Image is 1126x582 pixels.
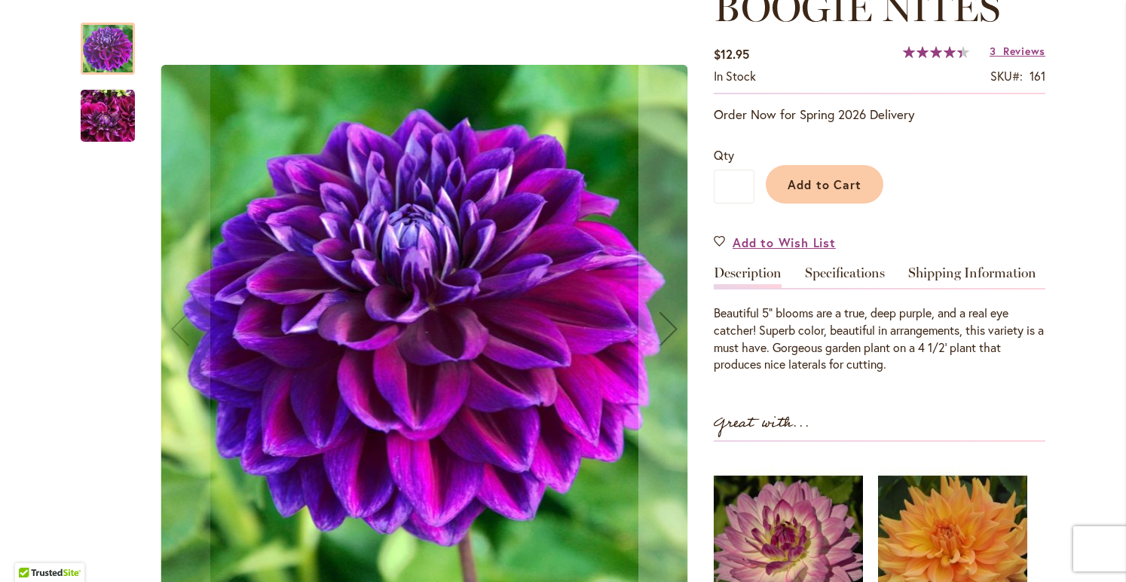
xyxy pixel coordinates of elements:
[990,68,1023,84] strong: SKU
[805,266,885,288] a: Specifications
[714,305,1045,373] div: Beautiful 5” blooms are a true, deep purple, and a real eye catcher! Superb color, beautiful in a...
[990,44,996,58] span: 3
[714,46,749,62] span: $12.95
[714,106,1045,124] p: Order Now for Spring 2026 Delivery
[733,234,836,251] span: Add to Wish List
[714,411,810,436] strong: Great with...
[714,234,836,251] a: Add to Wish List
[714,68,756,85] div: Availability
[1003,44,1045,58] span: Reviews
[81,75,135,142] div: BOOGIE NITES
[714,147,734,163] span: Qty
[903,46,969,58] div: 89%
[788,176,862,192] span: Add to Cart
[766,165,883,204] button: Add to Cart
[908,266,1036,288] a: Shipping Information
[714,266,782,288] a: Description
[81,8,150,75] div: BOOGIE NITES
[714,266,1045,373] div: Detailed Product Info
[990,44,1045,58] a: 3 Reviews
[11,528,54,571] iframe: Launch Accessibility Center
[1030,68,1045,85] div: 161
[81,80,135,152] img: BOOGIE NITES
[714,68,756,84] span: In stock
